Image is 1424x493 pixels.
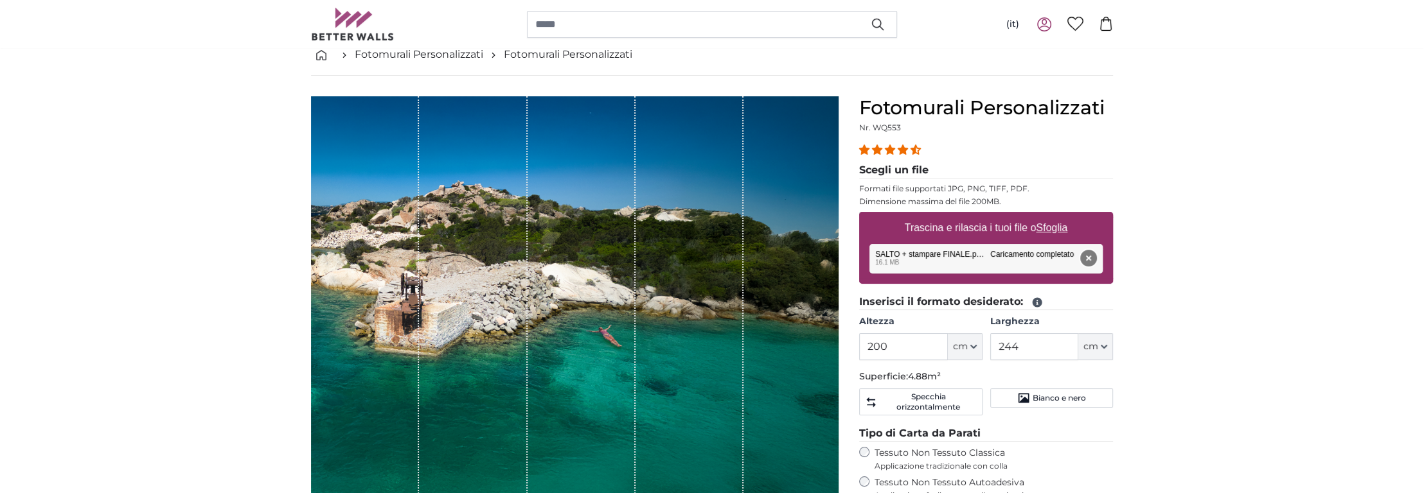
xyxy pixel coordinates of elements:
a: Fotomurali Personalizzati [504,47,632,62]
span: Specchia orizzontalmente [880,392,977,412]
button: Bianco e nero [990,388,1113,408]
span: 4.32 stars [859,144,923,156]
span: 4.88m² [908,370,941,382]
button: Specchia orizzontalmente [859,388,982,415]
label: Larghezza [990,315,1113,328]
span: Nr. WQ553 [859,123,901,132]
span: Applicazione tradizionale con colla [875,461,1113,471]
nav: breadcrumbs [311,34,1113,76]
p: Superficie: [859,370,1113,383]
label: Altezza [859,315,982,328]
button: (it) [995,13,1029,36]
legend: Scegli un file [859,162,1113,178]
a: Fotomurali Personalizzati [355,47,483,62]
u: Sfoglia [1037,222,1068,233]
p: Formati file supportati JPG, PNG, TIFF, PDF. [859,184,1113,194]
button: cm [1078,333,1113,360]
legend: Tipo di Carta da Parati [859,426,1113,442]
span: cm [953,340,968,353]
p: Dimensione massima del file 200MB. [859,196,1113,207]
legend: Inserisci il formato desiderato: [859,294,1113,310]
h1: Fotomurali Personalizzati [859,96,1113,119]
span: Bianco e nero [1033,393,1086,403]
label: Trascina e rilascia i tuoi file o [900,215,1073,241]
button: cm [948,333,983,360]
label: Tessuto Non Tessuto Classica [875,447,1113,471]
img: Betterwalls [311,8,395,40]
span: cm [1083,340,1098,353]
